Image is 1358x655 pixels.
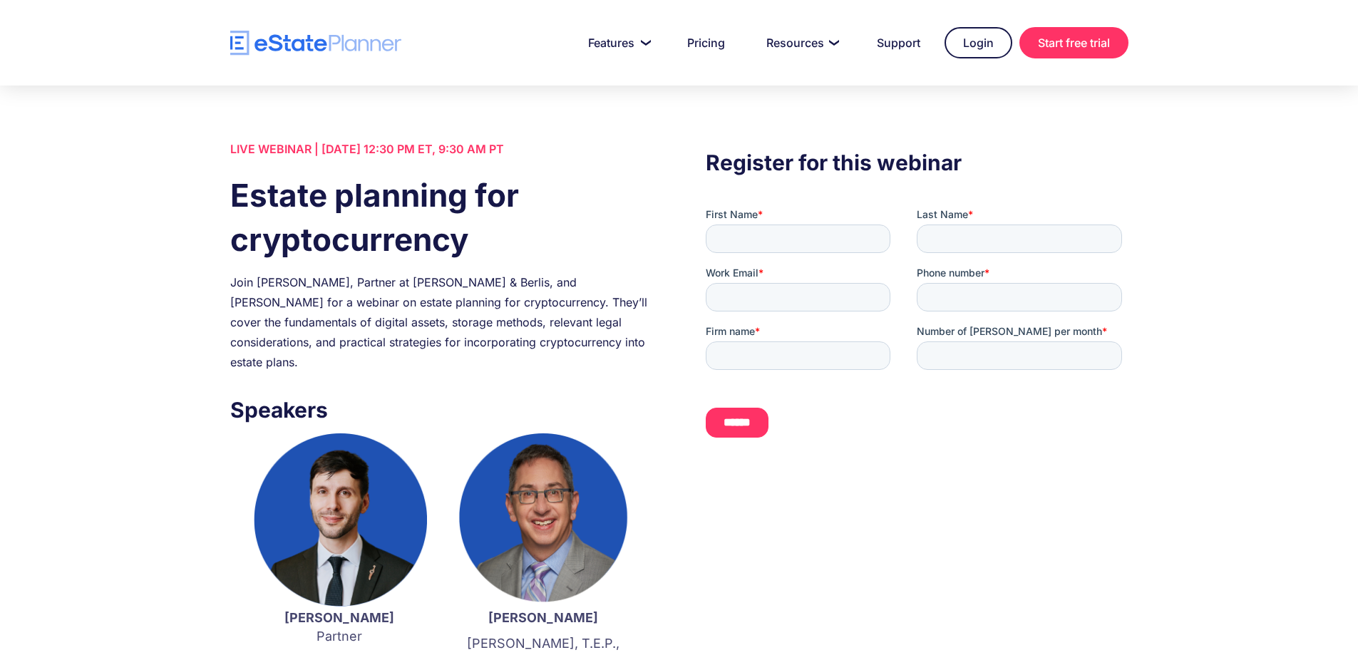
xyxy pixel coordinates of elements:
[284,610,394,625] strong: [PERSON_NAME]
[1019,27,1128,58] a: Start free trial
[488,610,598,625] strong: [PERSON_NAME]
[230,31,401,56] a: home
[230,393,652,426] h3: Speakers
[252,609,427,646] p: Partner
[749,29,853,57] a: Resources
[230,173,652,262] h1: Estate planning for cryptocurrency
[945,27,1012,58] a: Login
[706,146,1128,179] h3: Register for this webinar
[571,29,663,57] a: Features
[706,207,1128,450] iframe: Form 0
[230,139,652,159] div: LIVE WEBINAR | [DATE] 12:30 PM ET, 9:30 AM PT
[860,29,937,57] a: Support
[230,272,652,372] div: Join [PERSON_NAME], Partner at [PERSON_NAME] & Berlis, and [PERSON_NAME] for a webinar on estate ...
[670,29,742,57] a: Pricing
